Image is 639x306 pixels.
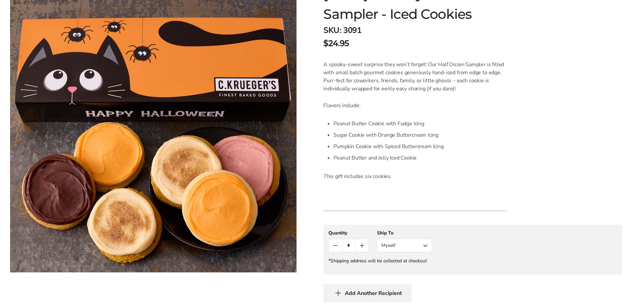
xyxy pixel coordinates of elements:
[323,225,622,274] gfm-form: New recipient
[355,239,368,252] button: Count plus
[323,173,392,180] em: This gift includes six cookies.
[328,230,369,236] div: Quantity
[343,25,361,36] span: 3091
[323,284,412,302] button: Add Another Recipient
[323,60,507,93] p: A spooky-sweet surprise they won’t forget! Our Half Dozen Sampler is filled with small batch gour...
[342,239,355,252] input: Quantity
[328,258,617,264] div: *Shipping address will be collected at checkout
[333,152,507,164] li: Peanut Butter and Jelly Iced Cookie
[377,239,432,252] button: Myself
[345,290,402,297] span: Add Another Recipient
[377,230,432,236] div: Ship To
[333,118,507,129] li: Peanut Butter Cookie with Fudge Icing
[323,25,341,36] strong: SKU:
[323,101,507,110] p: Flavors include:
[333,141,507,152] li: Pumpkin Cookie with Spiced Buttercream Icing
[323,37,349,49] span: $24.95
[333,129,507,141] li: Sugar Cookie with Orange Buttercream Icing
[329,239,342,252] button: Count minus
